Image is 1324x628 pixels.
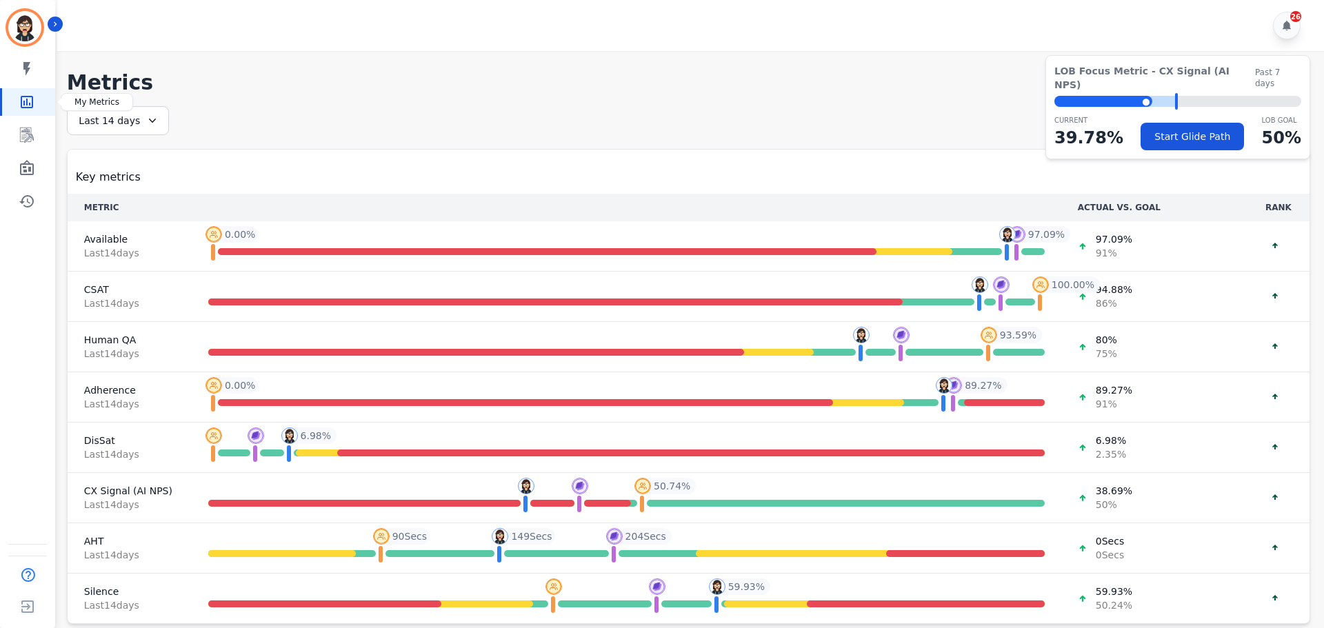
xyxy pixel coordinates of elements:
img: profile-pic [993,276,1010,293]
span: 38.69 % [1096,484,1132,498]
span: 91 % [1096,397,1132,411]
span: Past 7 days [1255,67,1301,89]
img: profile-pic [972,276,988,293]
span: Last 14 day s [84,498,175,511]
th: METRIC [68,194,192,221]
span: 75 % [1096,347,1117,361]
img: profile-pic [248,427,264,444]
img: profile-pic [945,377,962,394]
span: 91 % [1096,246,1132,260]
span: 50 % [1096,498,1132,511]
img: profile-pic [634,478,651,494]
img: profile-pic [518,478,534,494]
span: Available [84,232,175,246]
span: 0 Secs [1096,548,1124,562]
span: CX Signal (AI NPS) [84,484,175,498]
img: profile-pic [981,327,997,343]
img: profile-pic [1032,276,1049,293]
div: Last 14 days [67,106,169,135]
img: profile-pic [606,528,623,545]
span: 86 % [1096,296,1132,310]
h1: Metrics [67,70,1310,95]
img: profile-pic [205,226,222,243]
span: Key metrics [76,169,141,185]
span: 6.98 % [1096,434,1126,447]
span: Silence [84,585,175,598]
p: 39.78 % [1054,125,1123,150]
img: profile-pic [936,377,952,394]
img: profile-pic [999,226,1016,243]
span: 0.00 % [225,227,255,241]
span: 100.00 % [1052,278,1094,292]
span: AHT [84,534,175,548]
span: CSAT [84,283,175,296]
span: Last 14 day s [84,397,175,411]
img: profile-pic [709,578,725,595]
p: LOB Goal [1262,115,1301,125]
img: profile-pic [205,427,222,444]
img: profile-pic [545,578,562,595]
th: ACTUAL VS. GOAL [1061,194,1247,221]
span: 97.09 % [1096,232,1132,246]
span: 89.27 % [1096,383,1132,397]
div: 26 [1290,11,1301,22]
img: Bordered avatar [8,11,41,44]
span: 149 Secs [511,529,552,543]
img: profile-pic [572,478,588,494]
img: profile-pic [853,327,870,343]
span: 97.09 % [1028,227,1065,241]
span: 59.93 % [1096,585,1132,598]
span: 50.74 % [654,479,690,493]
img: profile-pic [205,377,222,394]
img: profile-pic [281,427,298,444]
p: 50 % [1262,125,1301,150]
span: Last 14 day s [84,598,175,612]
span: Last 14 day s [84,296,175,310]
span: Adherence [84,383,175,397]
span: Last 14 day s [84,447,175,461]
span: 0.00 % [225,378,255,392]
span: LOB Focus Metric - CX Signal (AI NPS) [1054,64,1255,92]
span: 204 Secs [625,529,666,543]
span: 94.88 % [1096,283,1132,296]
span: 89.27 % [965,378,1001,392]
span: Last 14 day s [84,548,175,562]
span: DisSat [84,434,175,447]
div: ⬤ [1054,96,1152,107]
span: 80 % [1096,333,1117,347]
span: 90 Secs [392,529,427,543]
span: Last 14 day s [84,246,175,260]
span: 59.93 % [728,580,765,594]
span: Last 14 day s [84,347,175,361]
span: 2.35 % [1096,447,1126,461]
img: profile-pic [373,528,390,545]
span: 93.59 % [1000,328,1036,342]
span: Human QA [84,333,175,347]
th: RANK [1247,194,1310,221]
img: profile-pic [492,528,508,545]
button: Start Glide Path [1141,123,1244,150]
span: 0 Secs [1096,534,1124,548]
img: profile-pic [1009,226,1025,243]
img: profile-pic [649,578,665,595]
p: CURRENT [1054,115,1123,125]
img: profile-pic [893,327,910,343]
span: 50.24 % [1096,598,1132,612]
span: 6.98 % [301,429,331,443]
